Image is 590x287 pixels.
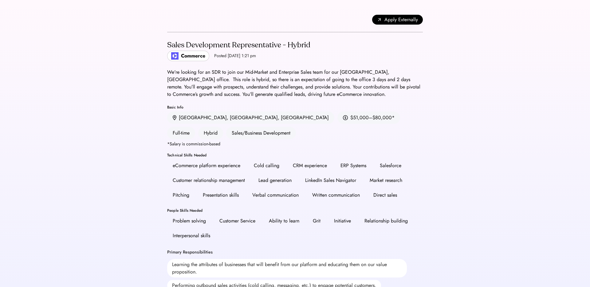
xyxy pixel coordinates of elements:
div: Initiative [334,217,351,225]
div: Commerce [181,52,205,60]
div: People Skills Needed [167,209,423,212]
div: CRM experience [293,162,327,169]
div: Market research [370,177,402,184]
div: Interpersonal skills [173,232,210,239]
span: Apply Externally [384,16,418,23]
div: Cold calling [254,162,279,169]
div: Ability to learn [269,217,299,225]
button: Apply Externally [372,15,423,25]
div: Posted [DATE] 1:21 pm [214,53,256,59]
div: Primary Responsibilities [167,249,213,255]
div: Hybrid [198,127,223,139]
div: LinkedIn Sales Navigator [305,177,356,184]
div: $51,000–$80,000 [350,114,392,121]
div: Relationship building [364,217,408,225]
img: poweredbycommerce_logo.jpeg [171,52,179,60]
div: Customer Service [219,217,255,225]
div: Sales/Business Development [226,127,296,139]
div: [GEOGRAPHIC_DATA], [GEOGRAPHIC_DATA], [GEOGRAPHIC_DATA] [179,114,329,121]
div: eCommerce platform experience [173,162,240,169]
div: Presentation skills [203,191,239,199]
div: Grit [313,217,321,225]
div: Lead generation [258,177,292,184]
div: ERP Systems [340,162,366,169]
div: Written communication [312,191,360,199]
div: Customer relationship management [173,177,245,184]
div: *Salary is commission-based [167,142,220,146]
div: We're looking for an SDR to join our Mid-Market and Enterprise Sales team for our [GEOGRAPHIC_DAT... [167,69,423,98]
div: Problem solving [173,217,206,225]
img: location.svg [173,115,176,120]
div: Pitching [173,191,189,199]
div: Learning the attributes of businesses that will benefit from our platform and educating them on o... [167,259,407,277]
div: Verbal communication [252,191,299,199]
div: Basic Info [167,105,423,109]
div: Sales Development Representative - Hybrid [167,40,310,50]
div: Salesforce [380,162,401,169]
div: Full-time [167,127,195,139]
div: Technical Skills Needed [167,153,423,157]
div: Direct sales [373,191,397,199]
img: money.svg [343,115,348,120]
